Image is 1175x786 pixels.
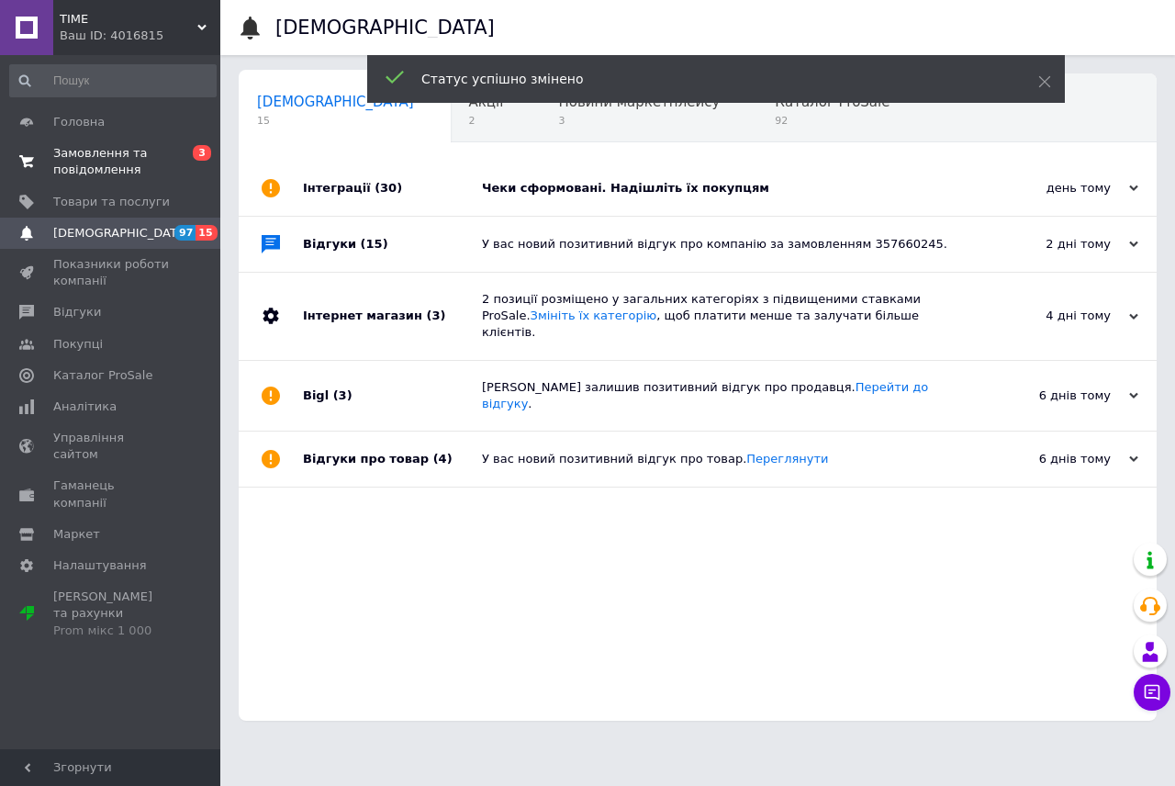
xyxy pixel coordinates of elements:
[361,237,388,251] span: (15)
[53,114,105,130] span: Головна
[53,557,147,574] span: Налаштування
[955,387,1138,404] div: 6 днів тому
[333,388,352,402] span: (3)
[955,308,1138,324] div: 4 дні тому
[955,451,1138,467] div: 6 днів тому
[60,28,220,44] div: Ваш ID: 4016815
[53,430,170,463] span: Управління сайтом
[303,361,482,431] div: Bigl
[482,451,955,467] div: У вас новий позитивний відгук про товар.
[53,336,103,353] span: Покупці
[558,114,720,128] span: 3
[53,477,170,511] span: Гаманець компанії
[53,256,170,289] span: Показники роботи компанії
[469,114,504,128] span: 2
[482,291,955,342] div: 2 позиції розміщено у загальних категоріях з підвищеними ставками ProSale. , щоб платити менше та...
[53,589,170,639] span: [PERSON_NAME] та рахунки
[303,432,482,487] div: Відгуки про товар
[53,304,101,320] span: Відгуки
[193,145,211,161] span: 3
[482,236,955,253] div: У вас новий позитивний відгук про компанію за замовленням 357660245.
[257,94,414,110] span: [DEMOGRAPHIC_DATA]
[433,452,453,466] span: (4)
[60,11,197,28] span: TIME
[1134,674,1170,711] button: Чат з покупцем
[53,367,152,384] span: Каталог ProSale
[53,623,170,639] div: Prom мікс 1 000
[53,399,117,415] span: Аналітика
[426,309,445,322] span: (3)
[303,161,482,216] div: Інтеграції
[482,180,955,196] div: Чеки сформовані. Надішліть їх покупцям
[303,273,482,360] div: Інтернет магазин
[53,225,189,241] span: [DEMOGRAPHIC_DATA]
[746,452,828,466] a: Переглянути
[303,217,482,272] div: Відгуки
[482,379,955,412] div: [PERSON_NAME] залишив позитивний відгук про продавця. .
[53,526,100,543] span: Маркет
[9,64,217,97] input: Пошук
[174,225,196,241] span: 97
[257,114,414,128] span: 15
[482,380,928,410] a: Перейти до відгуку
[53,194,170,210] span: Товари та послуги
[531,309,657,322] a: Змініть їх категорію
[275,17,495,39] h1: [DEMOGRAPHIC_DATA]
[955,180,1138,196] div: день тому
[196,225,217,241] span: 15
[421,70,992,88] div: Статус успішно змінено
[775,114,890,128] span: 92
[53,145,170,178] span: Замовлення та повідомлення
[375,181,402,195] span: (30)
[955,236,1138,253] div: 2 дні тому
